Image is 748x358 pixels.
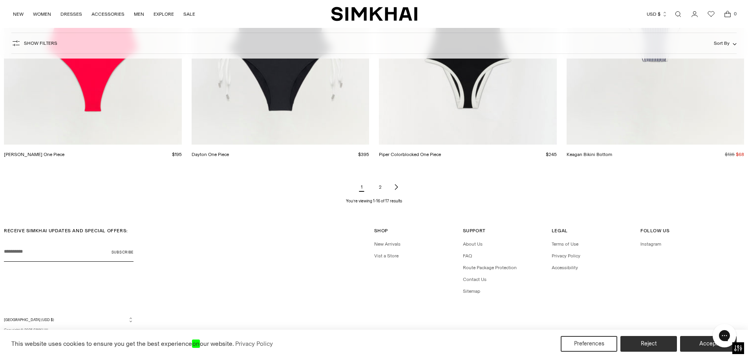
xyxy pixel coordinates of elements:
[4,317,134,323] button: [GEOGRAPHIC_DATA] (USD $)
[709,321,740,350] iframe: Gorgias live chat messenger
[463,265,517,270] a: Route Package Protection
[552,228,568,233] span: Legal
[670,6,686,22] a: Open search modal
[172,152,182,157] span: $195
[714,40,730,46] span: Sort By
[552,253,580,259] a: Privacy Policy
[192,152,229,157] a: Dayton One Piece
[354,179,369,195] span: 1
[373,179,388,195] a: Page 2 of results
[33,6,51,23] a: WOMEN
[358,152,369,157] span: $395
[183,6,195,23] a: SALE
[91,6,124,23] a: ACCESSORIES
[640,241,661,247] a: Instagram
[463,277,486,282] a: Contact Us
[463,253,472,259] a: FAQ
[391,179,401,195] a: Next page of results
[703,6,719,22] a: Wishlist
[4,327,134,333] p: Copyright © 2025, .
[11,37,57,50] button: Show Filters
[720,6,735,22] a: Open cart modal
[154,6,174,23] a: EXPLORE
[552,265,578,270] a: Accessibility
[134,6,144,23] a: MEN
[546,152,557,157] span: $245
[714,39,737,48] button: Sort By
[374,253,399,259] a: Vist a Store
[331,6,417,22] a: SIMKHAI
[112,242,134,262] button: Subscribe
[567,152,612,157] a: Keagan Bikini Bottom
[234,338,274,350] a: Privacy Policy (opens in a new tab)
[552,241,578,247] a: Terms of Use
[4,228,128,233] span: RECEIVE SIMKHAI UPDATES AND SPECIAL OFFERS:
[379,152,441,157] a: Piper Colorblocked One Piece
[463,288,480,294] a: Sitemap
[680,336,737,352] button: Accept
[687,6,702,22] a: Go to the account page
[192,340,200,348] em: on
[561,336,617,352] button: Preferences
[60,6,82,23] a: DRESSES
[24,40,57,46] span: Show Filters
[11,340,234,348] span: This website uses cookies to ensure you get the best experience our website.
[374,241,401,247] a: New Arrivals
[4,152,64,157] a: [PERSON_NAME] One Piece
[33,328,48,332] a: SIMKHAI
[732,10,739,17] span: 0
[640,228,669,233] span: Follow Us
[620,336,677,352] button: Reject
[463,228,486,233] span: Support
[463,241,483,247] a: About Us
[346,198,402,204] p: You’re viewing 1-16 of 17 results
[725,152,735,157] s: $135
[736,152,744,157] span: $68
[13,6,24,23] a: NEW
[374,228,388,233] span: Shop
[647,6,668,23] button: USD $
